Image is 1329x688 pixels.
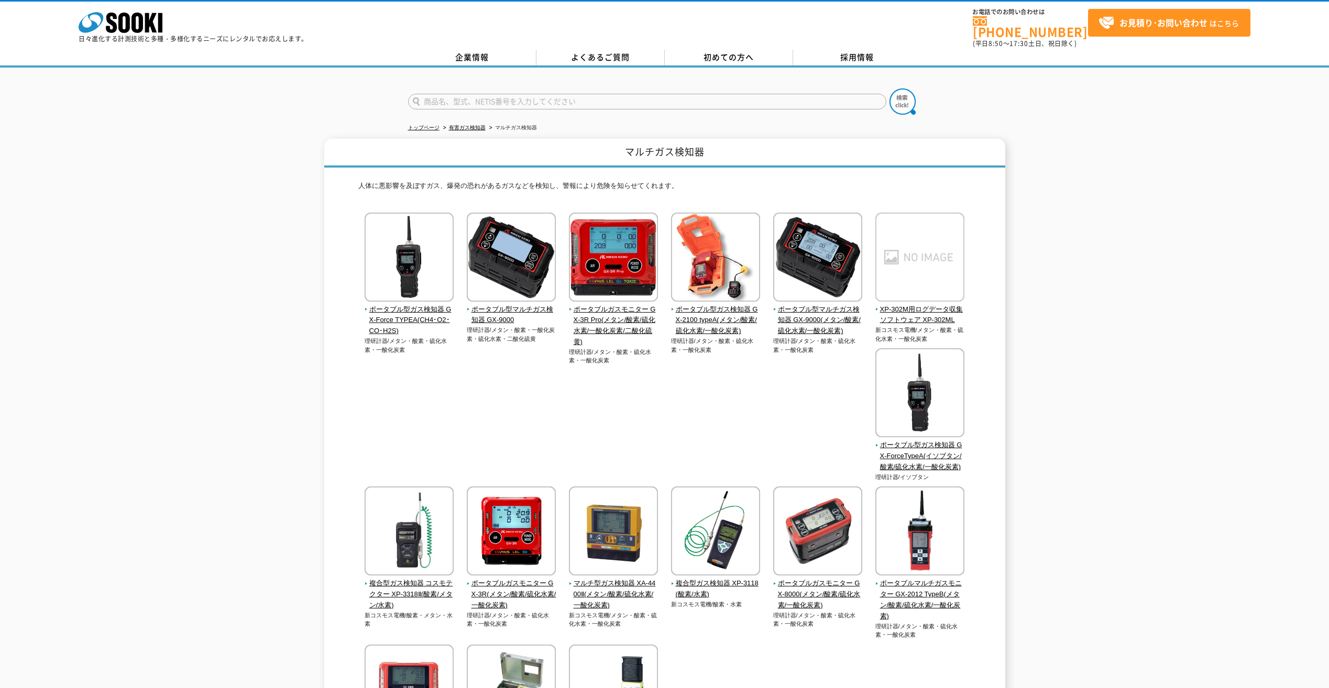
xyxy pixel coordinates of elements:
a: ポータブルガスモニター GX-3R(メタン/酸素/硫化水素/一酸化炭素) [467,569,556,611]
img: ポータブルマルチガスモニター GX-2012 TypeB(メタン/酸素/硫化水素/一酸化炭素) [875,486,964,578]
span: 複合型ガス検知器 XP-3118(酸素/水素) [671,578,761,600]
img: マルチ型ガス検知器 XA-4400Ⅱ(メタン/酸素/硫化水素/一酸化炭素) [569,486,658,578]
span: 初めての方へ [704,51,754,63]
img: btn_search.png [889,88,916,115]
span: 8:50 [988,39,1003,48]
a: 複合型ガス検知器 XP-3118(酸素/水素) [671,569,761,600]
a: 採用情報 [793,50,921,65]
p: 理研計器/メタン・酸素・硫化水素・一酸化炭素 [671,337,761,354]
img: 複合型ガス検知器 コスモテクター XP-3318Ⅱ(酸素/メタン/水素) [365,486,454,578]
a: 複合型ガス検知器 コスモテクター XP-3318Ⅱ(酸素/メタン/水素) [365,569,454,611]
span: 複合型ガス検知器 コスモテクター XP-3318Ⅱ(酸素/メタン/水素) [365,578,454,611]
span: ポータブルガスモニター GX-8000(メタン/酸素/硫化水素/一酸化炭素) [773,578,863,611]
p: 新コスモス電機/酸素・メタン・水素 [365,611,454,628]
p: 理研計器/メタン・酸素・硫化水素・一酸化炭素 [773,611,863,628]
img: ポータブル型ガス検知器 GX-ForceTypeA(イソブタン/酸素/硫化水素/一酸化炭素) [875,348,964,440]
p: 理研計器/イソブタン [875,473,965,482]
a: 有害ガス検知器 [449,125,486,130]
p: 理研計器/メタン・酸素・硫化水素・一酸化炭素 [569,348,658,365]
input: 商品名、型式、NETIS番号を入力してください [408,94,886,109]
a: ポータブル型マルチガス検知器 GX-9000(メタン/酸素/硫化水素/一酸化炭素) [773,294,863,337]
p: 理研計器/メタン・酸素・硫化水素・一酸化炭素 [467,611,556,628]
a: XP-302M用ログデータ収集ソフトウェア XP-302ML [875,294,965,326]
span: ポータブル型ガス検知器 GX-Force TYPEA(CH4･O2･CO･H2S) [365,304,454,337]
a: ポータブルガスモニター GX-3R Pro(メタン/酸素/硫化水素/一酸化炭素/二酸化硫黄) [569,294,658,348]
span: お電話でのお問い合わせは [973,9,1088,15]
a: [PHONE_NUMBER] [973,16,1088,38]
p: 理研計器/メタン・酸素・硫化水素・一酸化炭素 [773,337,863,354]
span: 17:30 [1009,39,1028,48]
p: 理研計器/メタン・酸素・一酸化炭素・硫化水素・二酸化硫黄 [467,326,556,343]
p: 理研計器/メタン・酸素・硫化水素・一酸化炭素 [875,622,965,639]
span: ポータブルマルチガスモニター GX-2012 TypeB(メタン/酸素/硫化水素/一酸化炭素) [875,578,965,622]
span: ポータブル型ガス検知器 GX-2100 typeA(メタン/酸素/硫化水素/一酸化炭素) [671,304,761,337]
a: ポータブル型マルチガス検知器 GX-9000 [467,294,556,326]
a: 企業情報 [408,50,536,65]
p: 日々進化する計測技術と多種・多様化するニーズにレンタルでお応えします。 [79,36,308,42]
a: ポータブル型ガス検知器 GX-ForceTypeA(イソブタン/酸素/硫化水素/一酸化炭素) [875,430,965,473]
li: マルチガス検知器 [487,123,537,134]
span: ポータブルガスモニター GX-3R Pro(メタン/酸素/硫化水素/一酸化炭素/二酸化硫黄) [569,304,658,348]
p: 新コスモス電機/酸素・水素 [671,600,761,609]
p: 人体に悪影響を及ぼすガス、爆発の恐れがあるガスなどを検知し、警報により危険を知らせてくれます。 [358,181,971,197]
span: ポータブル型マルチガス検知器 GX-9000(メタン/酸素/硫化水素/一酸化炭素) [773,304,863,337]
a: ポータブルガスモニター GX-8000(メタン/酸素/硫化水素/一酸化炭素) [773,569,863,611]
a: マルチ型ガス検知器 XA-4400Ⅱ(メタン/酸素/硫化水素/一酸化炭素) [569,569,658,611]
img: ポータブルガスモニター GX-3R(メタン/酸素/硫化水素/一酸化炭素) [467,486,556,578]
img: ポータブル型マルチガス検知器 GX-9000(メタン/酸素/硫化水素/一酸化炭素) [773,213,862,304]
strong: お見積り･お問い合わせ [1119,16,1207,29]
p: 新コスモス電機/メタン・酸素・硫化水素・一酸化炭素 [569,611,658,628]
img: ポータブルガスモニター GX-8000(メタン/酸素/硫化水素/一酸化炭素) [773,486,862,578]
span: XP-302M用ログデータ収集ソフトウェア XP-302ML [875,304,965,326]
img: ポータブルガスモニター GX-3R Pro(メタン/酸素/硫化水素/一酸化炭素/二酸化硫黄) [569,213,658,304]
span: ポータブルガスモニター GX-3R(メタン/酸素/硫化水素/一酸化炭素) [467,578,556,611]
span: マルチ型ガス検知器 XA-4400Ⅱ(メタン/酸素/硫化水素/一酸化炭素) [569,578,658,611]
span: (平日 ～ 土日、祝日除く) [973,39,1077,48]
img: ポータブル型ガス検知器 GX-Force TYPEA(CH4･O2･CO･H2S) [365,213,454,304]
img: ポータブル型ガス検知器 GX-2100 typeA(メタン/酸素/硫化水素/一酸化炭素) [671,213,760,304]
a: よくあるご質問 [536,50,665,65]
a: トップページ [408,125,440,130]
img: ポータブル型マルチガス検知器 GX-9000 [467,213,556,304]
img: XP-302M用ログデータ収集ソフトウェア XP-302ML [875,213,964,304]
h1: マルチガス検知器 [324,139,1005,168]
span: ポータブル型マルチガス検知器 GX-9000 [467,304,556,326]
a: ポータブルマルチガスモニター GX-2012 TypeB(メタン/酸素/硫化水素/一酸化炭素) [875,569,965,622]
a: ポータブル型ガス検知器 GX-2100 typeA(メタン/酸素/硫化水素/一酸化炭素) [671,294,761,337]
a: 初めての方へ [665,50,793,65]
p: 新コスモス電機/メタン・酸素・硫化水素・一酸化炭素 [875,326,965,343]
img: 複合型ガス検知器 XP-3118(酸素/水素) [671,486,760,578]
p: 理研計器/メタン・酸素・硫化水素・一酸化炭素 [365,337,454,354]
a: お見積り･お問い合わせはこちら [1088,9,1250,37]
a: ポータブル型ガス検知器 GX-Force TYPEA(CH4･O2･CO･H2S) [365,294,454,337]
span: ポータブル型ガス検知器 GX-ForceTypeA(イソブタン/酸素/硫化水素/一酸化炭素) [875,440,965,472]
span: はこちら [1099,15,1239,31]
